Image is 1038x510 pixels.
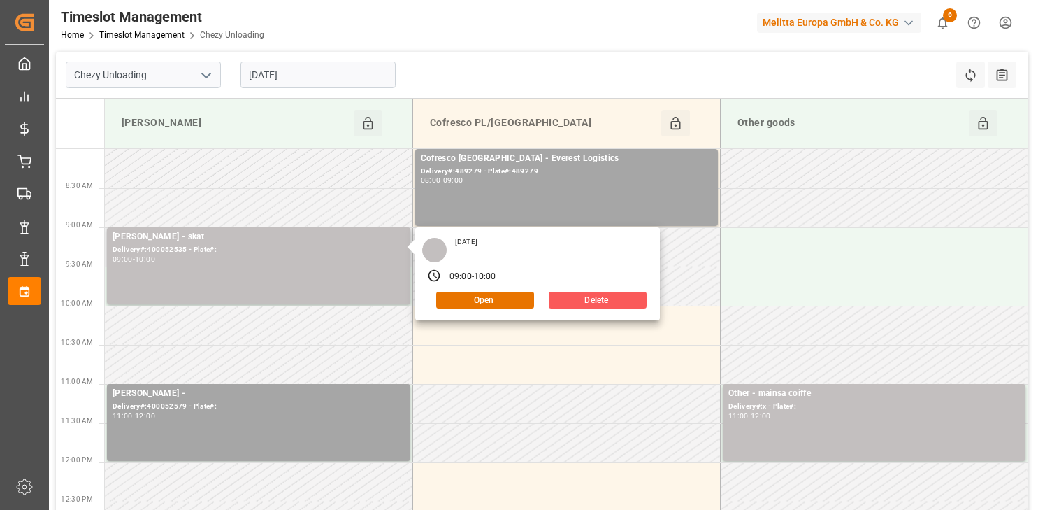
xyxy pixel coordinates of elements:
div: 12:00 [751,413,771,419]
span: 11:30 AM [61,417,93,425]
div: 09:00 [113,256,133,262]
a: Home [61,30,84,40]
span: 12:30 PM [61,495,93,503]
button: show 6 new notifications [927,7,958,38]
span: 10:30 AM [61,339,93,346]
a: Timeslot Management [99,30,185,40]
div: [PERSON_NAME] - [113,387,405,401]
div: Cofresco PL/[GEOGRAPHIC_DATA] [424,110,661,136]
button: Melitta Europa GmbH & Co. KG [757,9,927,36]
div: 12:00 [135,413,155,419]
div: Other goods [732,110,969,136]
input: DD-MM-YYYY [240,62,396,88]
span: 9:00 AM [66,221,93,229]
div: Timeslot Management [61,6,264,27]
div: Delivery#:x - Plate#: [728,401,1020,413]
div: 10:00 [474,271,496,283]
div: Delivery#:400052535 - Plate#: [113,244,405,256]
button: Delete [549,292,647,309]
input: Type to search/select [66,62,221,88]
div: [PERSON_NAME] - skat [113,230,405,244]
div: Melitta Europa GmbH & Co. KG [757,13,921,33]
span: 10:00 AM [61,299,93,307]
div: 09:00 [449,271,472,283]
span: 12:00 PM [61,456,93,464]
div: 10:00 [135,256,155,262]
div: 08:00 [421,177,441,183]
div: 11:00 [728,413,749,419]
div: - [749,413,751,419]
div: - [133,413,135,419]
div: Delivery#:400052579 - Plate#: [113,401,405,413]
div: 11:00 [113,413,133,419]
div: [DATE] [450,237,482,247]
span: 8:30 AM [66,182,93,190]
div: - [440,177,442,183]
button: open menu [195,64,216,86]
div: - [472,271,474,283]
span: 9:30 AM [66,260,93,268]
div: Cofresco [GEOGRAPHIC_DATA] - Everest Logistics [421,152,712,166]
div: Other - mainsa coiffe [728,387,1020,401]
div: Delivery#:489279 - Plate#:489279 [421,166,712,178]
div: [PERSON_NAME] [116,110,354,136]
span: 11:00 AM [61,378,93,385]
div: 09:00 [443,177,463,183]
span: 6 [943,8,957,22]
button: Open [436,292,534,309]
div: - [133,256,135,262]
button: Help Center [958,7,990,38]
